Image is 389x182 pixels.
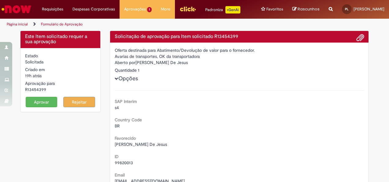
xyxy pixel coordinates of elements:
time: 28/08/2025 15:30:04 [25,73,42,78]
span: BR [115,123,120,129]
span: More [161,6,170,12]
label: Aberto por [115,59,135,66]
div: 28/08/2025 15:30:04 [25,73,96,79]
span: Rascunhos [298,6,320,12]
span: [PERSON_NAME] De Jesus [115,142,167,147]
b: Favorecido [115,135,136,141]
span: Requisições [42,6,63,12]
span: 1 [147,7,152,12]
b: ID [115,154,119,159]
ul: Trilhas de página [5,19,255,30]
h4: Solicitação de aprovação para Item solicitado R13454399 [115,34,364,40]
button: Rejeitar [63,97,95,107]
span: Favoritos [266,6,283,12]
span: s4 [115,105,119,110]
span: Aprovações [124,6,146,12]
span: 99820013 [115,160,133,165]
b: SAP Interim [115,99,137,104]
div: [PERSON_NAME] De Jesus [115,59,364,67]
div: Oferta destinada para Abatimento/Devolução de valor para o fornecedor. [115,47,364,53]
span: Despesas Corporativas [72,6,115,12]
span: 19h atrás [25,73,42,78]
a: Formulário de Aprovação [41,22,83,27]
a: Página inicial [7,22,28,27]
span: [PERSON_NAME] [354,6,384,12]
div: Solicitada [25,59,96,65]
label: Criado em [25,66,45,73]
b: Country Code [115,117,142,123]
div: Padroniza [205,6,240,13]
a: Rascunhos [292,6,320,12]
img: ServiceNow [1,3,32,15]
label: Aprovação para [25,80,55,86]
span: PL [345,7,349,11]
b: Email [115,172,125,178]
button: Aprovar [26,97,57,107]
div: Quantidade 1 [115,67,364,73]
div: Avarias de transportes, OK da transportadora [115,53,364,59]
img: click_logo_yellow_360x200.png [180,4,196,13]
label: Estado [25,53,38,59]
h4: Este Item solicitado requer a sua aprovação [25,34,96,45]
p: +GenAi [225,6,240,13]
div: R13454399 [25,86,96,93]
